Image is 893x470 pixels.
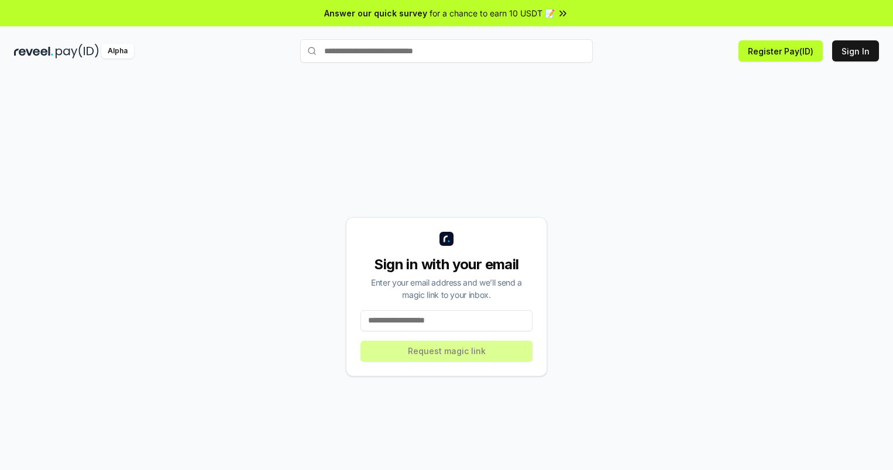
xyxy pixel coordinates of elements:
div: Alpha [101,44,134,59]
img: logo_small [439,232,454,246]
button: Register Pay(ID) [739,40,823,61]
div: Sign in with your email [360,255,533,274]
img: pay_id [56,44,99,59]
img: reveel_dark [14,44,53,59]
span: Answer our quick survey [324,7,427,19]
div: Enter your email address and we’ll send a magic link to your inbox. [360,276,533,301]
span: for a chance to earn 10 USDT 📝 [430,7,555,19]
button: Sign In [832,40,879,61]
